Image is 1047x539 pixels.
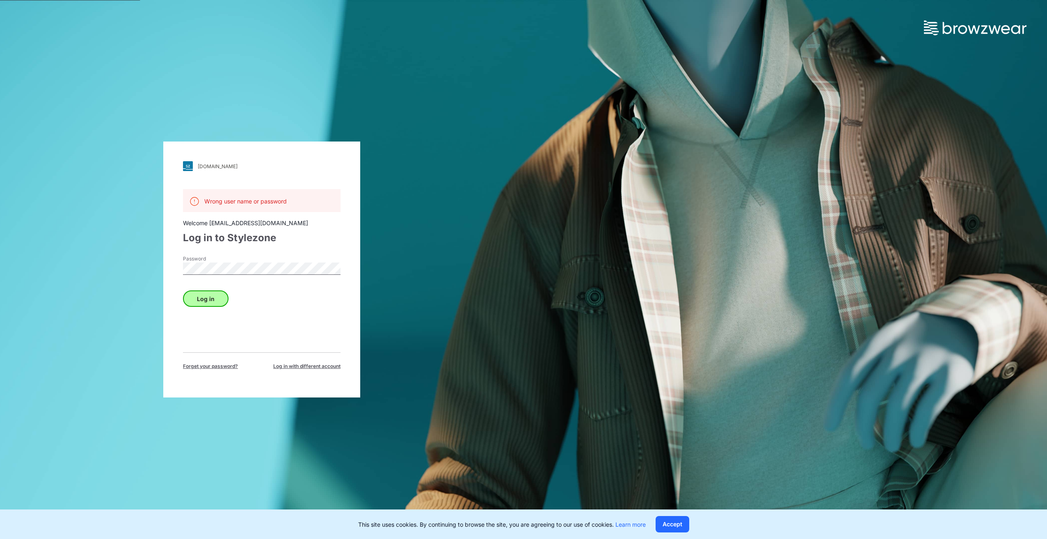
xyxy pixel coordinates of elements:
[183,161,193,171] img: svg+xml;base64,PHN2ZyB3aWR0aD0iMjgiIGhlaWdodD0iMjgiIHZpZXdCb3g9IjAgMCAyOCAyOCIgZmlsbD0ibm9uZSIgeG...
[924,21,1026,35] img: browzwear-logo.73288ffb.svg
[198,163,238,169] div: [DOMAIN_NAME]
[183,363,238,370] span: Forget your password?
[183,255,240,263] label: Password
[273,363,341,370] span: Log in with different account
[183,231,341,245] div: Log in to Stylezone
[204,197,287,206] p: Wrong user name or password
[183,219,341,227] div: Welcome [EMAIL_ADDRESS][DOMAIN_NAME]
[358,520,646,529] p: This site uses cookies. By continuing to browse the site, you are agreeing to our use of cookies.
[615,521,646,528] a: Learn more
[656,516,689,532] button: Accept
[190,196,199,206] img: svg+xml;base64,PHN2ZyB3aWR0aD0iMjQiIGhlaWdodD0iMjQiIHZpZXdCb3g9IjAgMCAyNCAyNCIgZmlsbD0ibm9uZSIgeG...
[183,290,229,307] button: Log in
[183,161,341,171] a: [DOMAIN_NAME]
